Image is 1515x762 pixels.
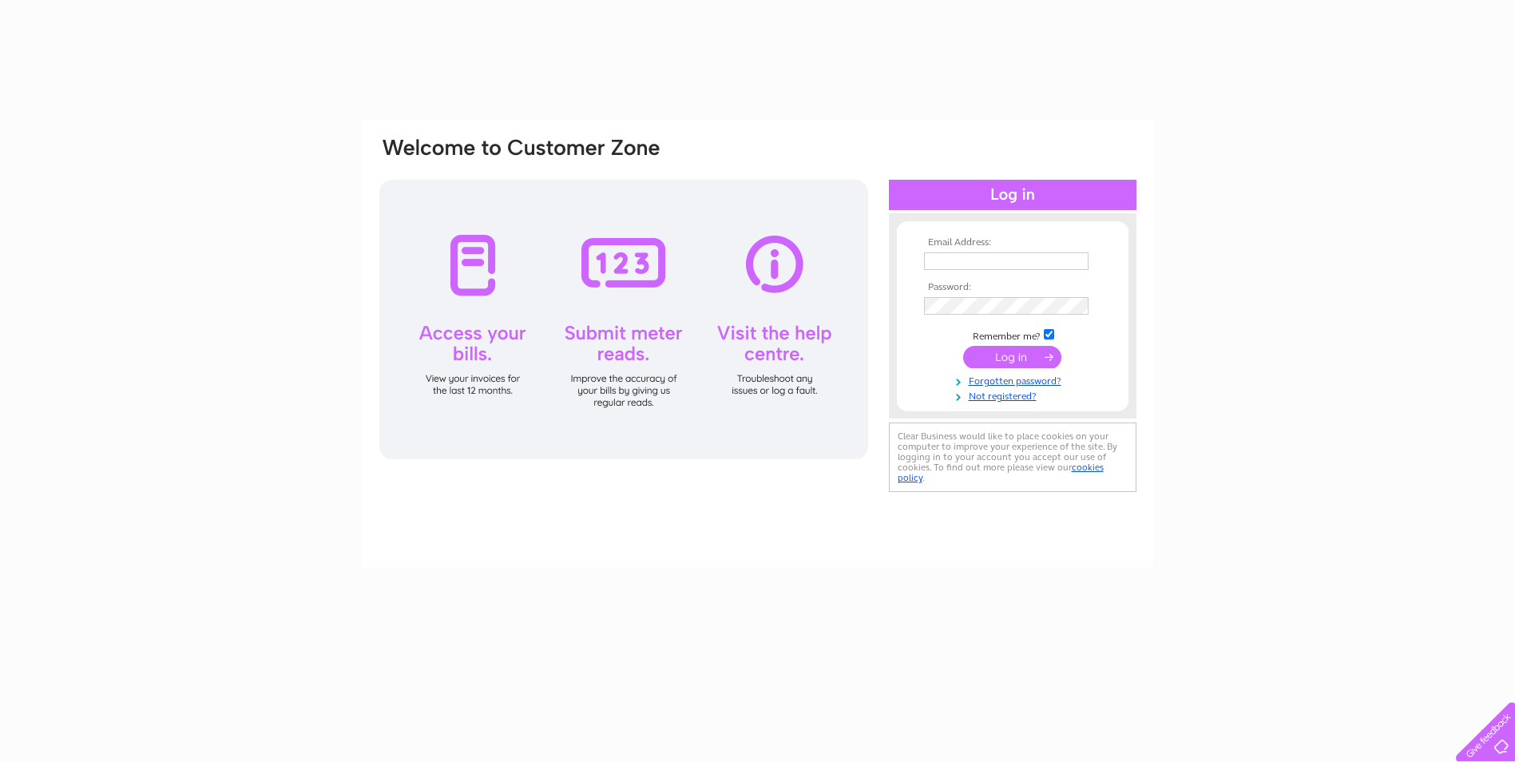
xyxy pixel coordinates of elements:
[924,372,1105,387] a: Forgotten password?
[920,237,1105,248] th: Email Address:
[924,387,1105,403] a: Not registered?
[889,423,1136,492] div: Clear Business would like to place cookies on your computer to improve your experience of the sit...
[920,282,1105,293] th: Password:
[963,346,1061,368] input: Submit
[898,462,1104,483] a: cookies policy
[920,327,1105,343] td: Remember me?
